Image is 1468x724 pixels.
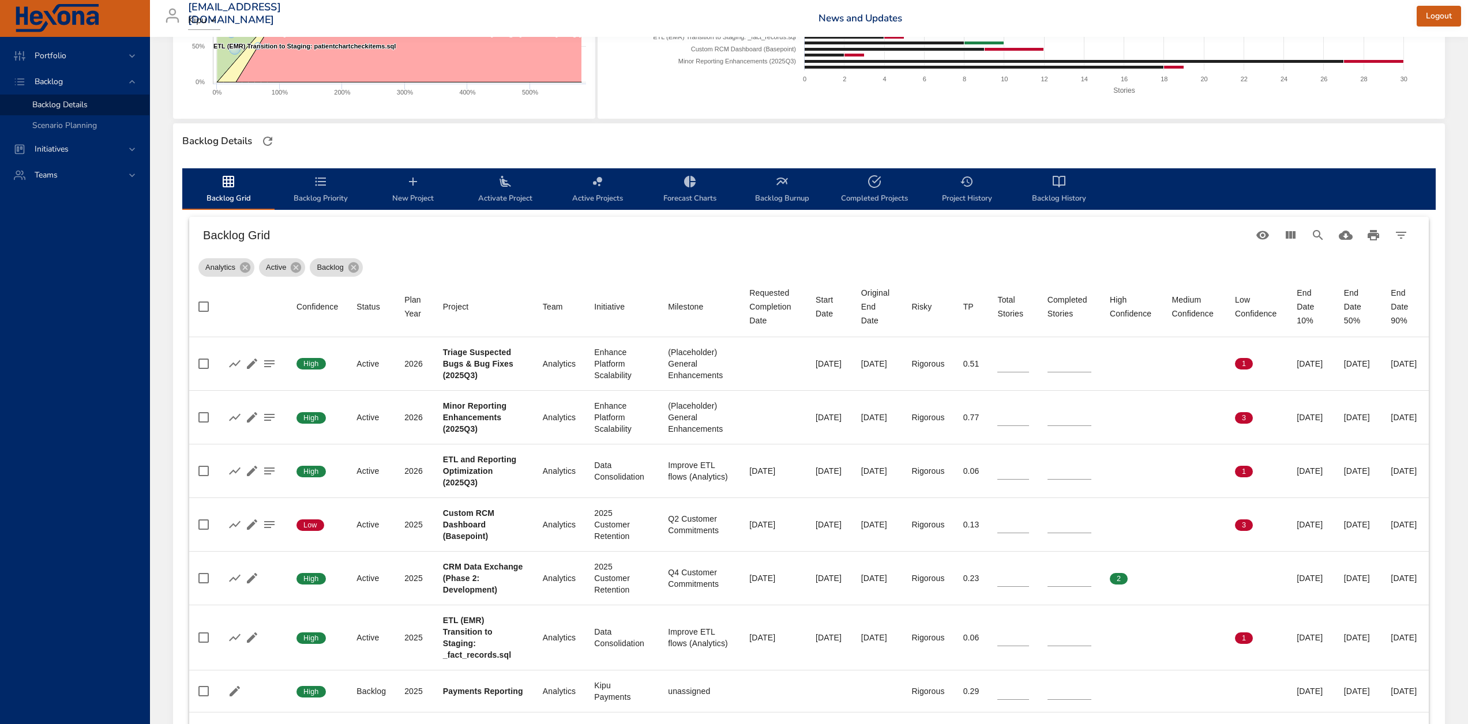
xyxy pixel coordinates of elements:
[1297,572,1326,584] div: [DATE]
[1161,76,1167,82] text: 18
[543,519,576,530] div: Analytics
[997,293,1028,320] div: Total Stories
[32,99,88,110] span: Backlog Details
[404,293,425,320] div: Plan Year
[911,300,932,314] div: Sort
[1048,293,1091,320] div: Completed Stories
[404,358,425,369] div: 2026
[1417,6,1461,27] button: Logout
[594,507,649,542] div: 2025 Customer Retention
[1297,286,1326,327] div: End Date 10%
[1235,293,1278,320] div: Sort
[404,685,425,697] div: 2025
[1235,633,1253,643] span: 1
[1172,574,1190,584] span: 0
[963,519,979,530] div: 0.13
[334,89,350,96] text: 200%
[749,632,797,643] div: [DATE]
[819,12,902,25] a: News and Updates
[1172,466,1190,477] span: 0
[749,519,797,530] div: [DATE]
[198,262,242,273] span: Analytics
[963,76,966,82] text: 8
[1360,221,1387,249] button: Print
[443,455,517,487] b: ETL and Reporting Optimization (2025Q3)
[1110,574,1128,584] span: 2
[522,89,538,96] text: 500%
[1020,175,1098,205] span: Backlog History
[861,519,893,530] div: [DATE]
[1172,293,1217,320] div: Sort
[594,626,649,649] div: Data Consolidation
[963,358,979,369] div: 0.51
[963,572,979,584] div: 0.23
[668,626,731,649] div: Improve ETL flows (Analytics)
[911,300,932,314] div: Risky
[226,682,243,700] button: Edit Project Details
[259,133,276,150] button: Refresh Page
[32,120,97,131] span: Scenario Planning
[356,412,386,423] div: Active
[1081,76,1088,82] text: 14
[1297,358,1326,369] div: [DATE]
[443,562,523,594] b: CRM Data Exchange (Phase 2: Development)
[749,465,797,477] div: [DATE]
[296,300,338,314] span: Confidence
[226,409,243,426] button: Show Burnup
[911,572,944,584] div: Rigorous
[1172,520,1190,530] span: 0
[923,76,926,82] text: 6
[1235,574,1253,584] span: 0
[1391,572,1420,584] div: [DATE]
[25,169,67,180] span: Teams
[356,685,386,697] div: Backlog
[963,632,979,643] div: 0.06
[668,567,731,590] div: Q4 Customer Commitments
[594,459,649,482] div: Data Consolidation
[1172,293,1217,320] div: Medium Confidence
[356,300,380,314] div: Sort
[356,519,386,530] div: Active
[843,76,847,82] text: 2
[668,685,731,697] div: unassigned
[25,50,76,61] span: Portfolio
[911,412,944,423] div: Rigorous
[281,175,360,205] span: Backlog Priority
[1235,293,1278,320] div: Low Confidence
[594,561,649,595] div: 2025 Customer Retention
[1235,520,1253,530] span: 3
[668,400,731,435] div: (Placeholder) General Enhancements
[374,175,452,205] span: New Project
[861,286,893,327] div: Original End Date
[743,175,821,205] span: Backlog Burnup
[443,616,512,659] b: ETL (EMR) Transition to Staging: _fact_records.sql
[212,89,221,96] text: 0%
[1391,358,1420,369] div: [DATE]
[259,262,293,273] span: Active
[296,633,326,643] span: High
[404,465,425,477] div: 2026
[203,226,1249,244] h6: Backlog Grid
[261,462,278,480] button: Project Notes
[1297,685,1326,697] div: [DATE]
[594,300,649,314] span: Initiative
[196,78,205,85] text: 0%
[189,217,1429,254] div: Table Toolbar
[296,413,326,423] span: High
[1332,221,1360,249] button: Download CSV
[963,412,979,423] div: 0.77
[668,300,731,314] span: Milestone
[296,574,326,584] span: High
[803,76,806,82] text: 0
[1297,519,1326,530] div: [DATE]
[816,412,843,423] div: [DATE]
[404,519,425,530] div: 2025
[272,89,288,96] text: 100%
[1110,359,1128,369] span: 0
[296,520,324,530] span: Low
[189,175,268,205] span: Backlog Grid
[310,262,350,273] span: Backlog
[1201,76,1208,82] text: 20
